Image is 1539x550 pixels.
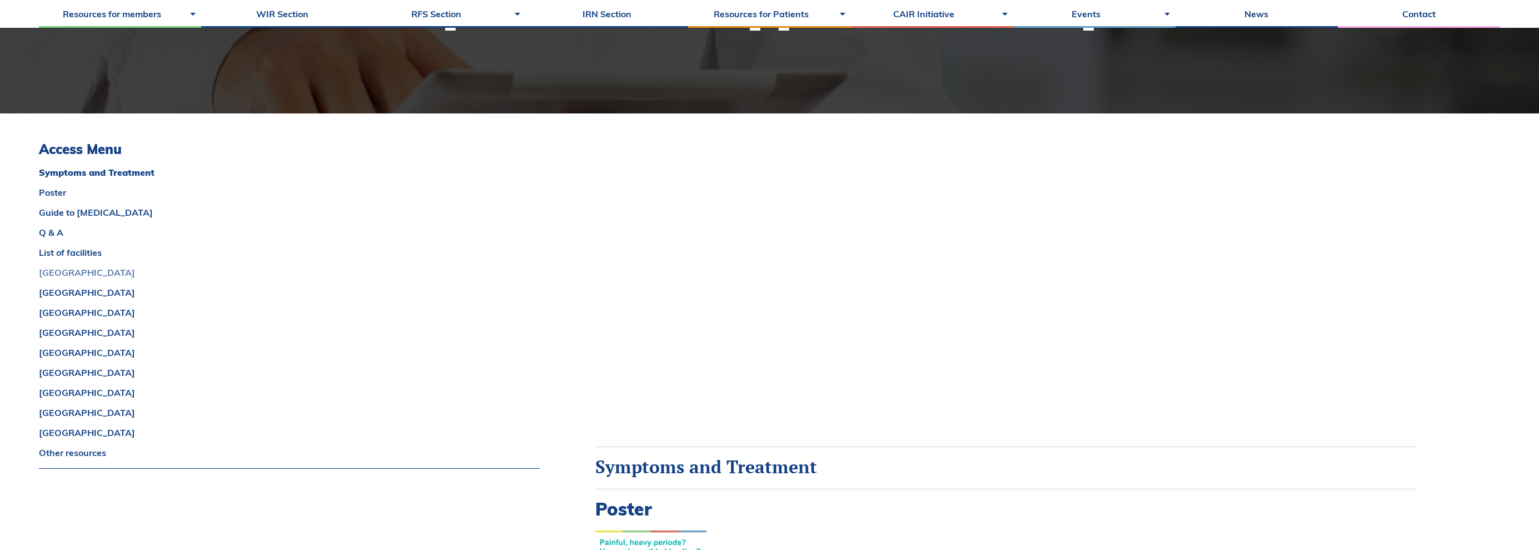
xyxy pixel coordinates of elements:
a: [GEOGRAPHIC_DATA] [39,348,540,357]
a: Q & A [39,228,540,237]
a: Other resources [39,448,540,457]
h3: Access Menu [39,141,540,157]
a: Symptoms and Treatment [39,168,540,177]
a: [GEOGRAPHIC_DATA] [39,288,540,297]
iframe: <span data-mce-type="bookmark" style="display: inline-block; width: 0px; overflow: hidden; line-h... [595,141,1417,433]
a: Guide to [MEDICAL_DATA] [39,208,540,217]
a: [GEOGRAPHIC_DATA] [39,408,540,417]
a: Symptoms and Treatment [595,455,817,478]
a: Poster [39,188,540,197]
a: [GEOGRAPHIC_DATA] [39,388,540,397]
a: [GEOGRAPHIC_DATA] [39,308,540,317]
a: [GEOGRAPHIC_DATA] [39,268,540,277]
h2: Poster [595,498,1417,519]
a: [GEOGRAPHIC_DATA] [39,368,540,377]
a: [GEOGRAPHIC_DATA] [39,428,540,437]
a: [GEOGRAPHIC_DATA] [39,328,540,337]
a: List of facilities [39,248,540,257]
